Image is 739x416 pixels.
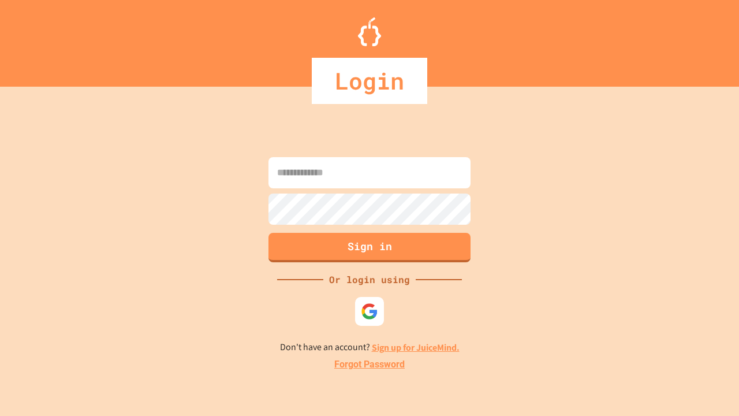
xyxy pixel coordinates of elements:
[323,273,416,287] div: Or login using
[334,358,405,372] a: Forgot Password
[312,58,427,104] div: Login
[361,303,378,320] img: google-icon.svg
[358,17,381,46] img: Logo.svg
[268,233,471,262] button: Sign in
[372,341,460,354] a: Sign up for JuiceMind.
[280,340,460,355] p: Don't have an account?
